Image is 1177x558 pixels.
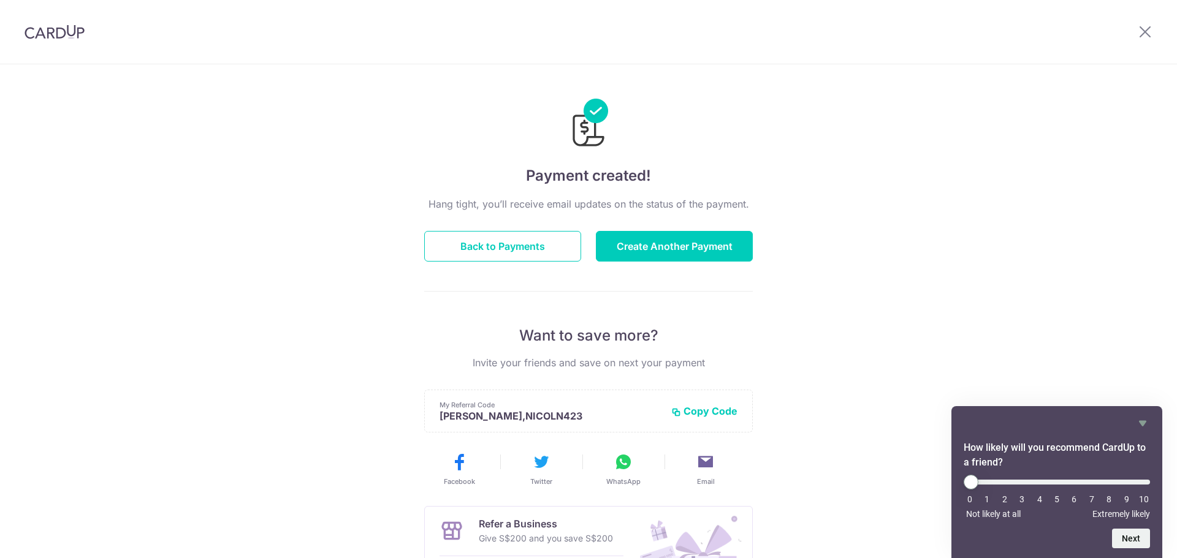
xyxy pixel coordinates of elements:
p: Give S$200 and you save S$200 [479,531,613,546]
span: WhatsApp [606,477,641,486]
button: Create Another Payment [596,231,753,262]
h2: How likely will you recommend CardUp to a friend? Select an option from 0 to 10, with 0 being Not... [964,440,1150,470]
span: Twitter [530,477,552,486]
p: Hang tight, you’ll receive email updates on the status of the payment. [424,197,753,211]
li: 5 [1051,494,1063,504]
p: My Referral Code [440,400,661,410]
p: Refer a Business [479,516,613,531]
li: 10 [1138,494,1150,504]
li: 1 [981,494,993,504]
li: 7 [1086,494,1098,504]
p: Invite your friends and save on next your payment [424,355,753,370]
img: Payments [569,99,608,150]
button: Copy Code [671,405,737,417]
button: Hide survey [1135,416,1150,431]
li: 3 [1016,494,1028,504]
div: How likely will you recommend CardUp to a friend? Select an option from 0 to 10, with 0 being Not... [964,475,1150,519]
div: How likely will you recommend CardUp to a friend? Select an option from 0 to 10, with 0 being Not... [964,416,1150,548]
img: CardUp [25,25,85,39]
span: Email [697,477,715,486]
button: Back to Payments [424,231,581,262]
li: 8 [1103,494,1115,504]
p: Want to save more? [424,326,753,345]
span: Not likely at all [966,509,1021,519]
button: WhatsApp [587,452,660,486]
span: Facebook [444,477,475,486]
li: 2 [999,494,1011,504]
p: [PERSON_NAME],NICOLN423 [440,410,661,422]
li: 9 [1121,494,1133,504]
button: Facebook [423,452,495,486]
li: 4 [1034,494,1046,504]
button: Next question [1112,529,1150,548]
span: Extremely likely [1092,509,1150,519]
h4: Payment created! [424,165,753,187]
li: 0 [964,494,976,504]
li: 6 [1068,494,1080,504]
button: Twitter [505,452,577,486]
button: Email [669,452,742,486]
